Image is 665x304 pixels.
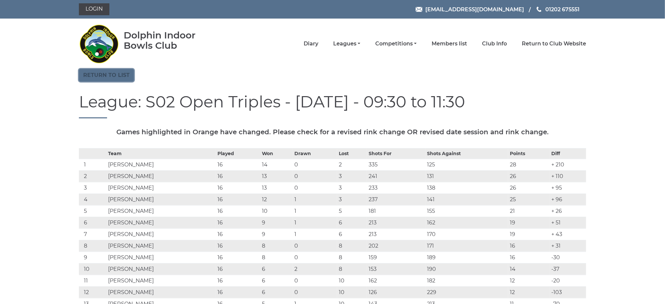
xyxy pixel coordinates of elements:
[482,40,507,47] a: Club Info
[79,128,586,136] h5: Games highlighted in Orange have changed. Please check for a revised rink change OR revised date ...
[508,275,550,286] td: 12
[106,217,216,228] td: [PERSON_NAME]
[550,159,586,170] td: + 210
[508,182,550,194] td: 26
[304,40,318,47] a: Diary
[216,275,260,286] td: 16
[260,148,293,159] th: Won
[79,240,106,252] td: 8
[367,252,425,263] td: 159
[260,263,293,275] td: 6
[216,170,260,182] td: 16
[337,252,367,263] td: 8
[425,6,524,12] span: [EMAIL_ADDRESS][DOMAIN_NAME]
[216,205,260,217] td: 16
[550,170,586,182] td: + 110
[260,205,293,217] td: 10
[550,217,586,228] td: + 51
[293,263,337,275] td: 2
[260,159,293,170] td: 14
[508,240,550,252] td: 16
[333,40,360,47] a: Leagues
[508,252,550,263] td: 16
[293,194,337,205] td: 1
[337,159,367,170] td: 2
[293,182,337,194] td: 0
[367,217,425,228] td: 213
[508,286,550,298] td: 12
[79,182,106,194] td: 3
[293,286,337,298] td: 0
[293,170,337,182] td: 0
[79,194,106,205] td: 4
[550,263,586,275] td: -37
[425,217,508,228] td: 162
[260,286,293,298] td: 6
[337,148,367,159] th: Lost
[293,217,337,228] td: 1
[337,228,367,240] td: 6
[337,217,367,228] td: 6
[508,217,550,228] td: 19
[508,228,550,240] td: 19
[425,228,508,240] td: 170
[124,30,217,51] div: Dolphin Indoor Bowls Club
[367,194,425,205] td: 237
[508,170,550,182] td: 26
[293,275,337,286] td: 0
[293,228,337,240] td: 1
[425,182,508,194] td: 138
[508,148,550,159] th: Points
[522,40,586,47] a: Return to Club Website
[79,263,106,275] td: 10
[79,286,106,298] td: 12
[367,228,425,240] td: 213
[106,275,216,286] td: [PERSON_NAME]
[216,240,260,252] td: 16
[508,194,550,205] td: 25
[337,240,367,252] td: 8
[293,148,337,159] th: Drawn
[260,217,293,228] td: 9
[550,148,586,159] th: Diff
[367,159,425,170] td: 335
[545,6,579,12] span: 01202 675551
[367,240,425,252] td: 202
[508,159,550,170] td: 28
[79,69,134,82] a: Return to list
[337,205,367,217] td: 5
[425,148,508,159] th: Shots Against
[216,194,260,205] td: 16
[260,182,293,194] td: 13
[260,228,293,240] td: 9
[375,40,417,47] a: Competitions
[337,286,367,298] td: 10
[106,182,216,194] td: [PERSON_NAME]
[550,252,586,263] td: -30
[216,217,260,228] td: 16
[425,252,508,263] td: 189
[216,159,260,170] td: 16
[367,275,425,286] td: 162
[216,182,260,194] td: 16
[106,263,216,275] td: [PERSON_NAME]
[432,40,467,47] a: Members list
[550,275,586,286] td: -20
[106,205,216,217] td: [PERSON_NAME]
[293,205,337,217] td: 1
[79,217,106,228] td: 6
[106,194,216,205] td: [PERSON_NAME]
[550,194,586,205] td: + 96
[337,275,367,286] td: 10
[106,240,216,252] td: [PERSON_NAME]
[550,228,586,240] td: + 43
[293,159,337,170] td: 0
[106,159,216,170] td: [PERSON_NAME]
[550,205,586,217] td: + 26
[425,205,508,217] td: 155
[216,228,260,240] td: 16
[216,252,260,263] td: 16
[79,275,106,286] td: 11
[79,170,106,182] td: 2
[106,228,216,240] td: [PERSON_NAME]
